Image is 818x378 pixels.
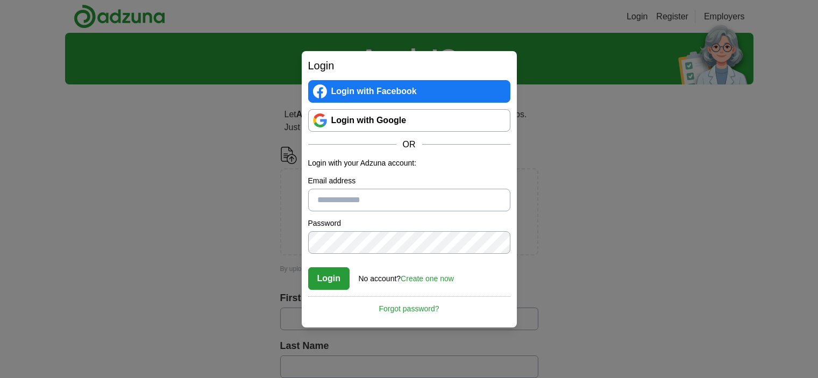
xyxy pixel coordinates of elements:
a: Login with Facebook [308,80,510,103]
a: Forgot password? [308,296,510,315]
a: Create one now [401,274,454,283]
a: Login with Google [308,109,510,132]
label: Password [308,218,510,229]
p: Login with your Adzuna account: [308,158,510,169]
span: OR [396,138,422,151]
label: Email address [308,175,510,187]
h2: Login [308,58,510,74]
button: Login [308,267,350,290]
div: No account? [359,267,454,284]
